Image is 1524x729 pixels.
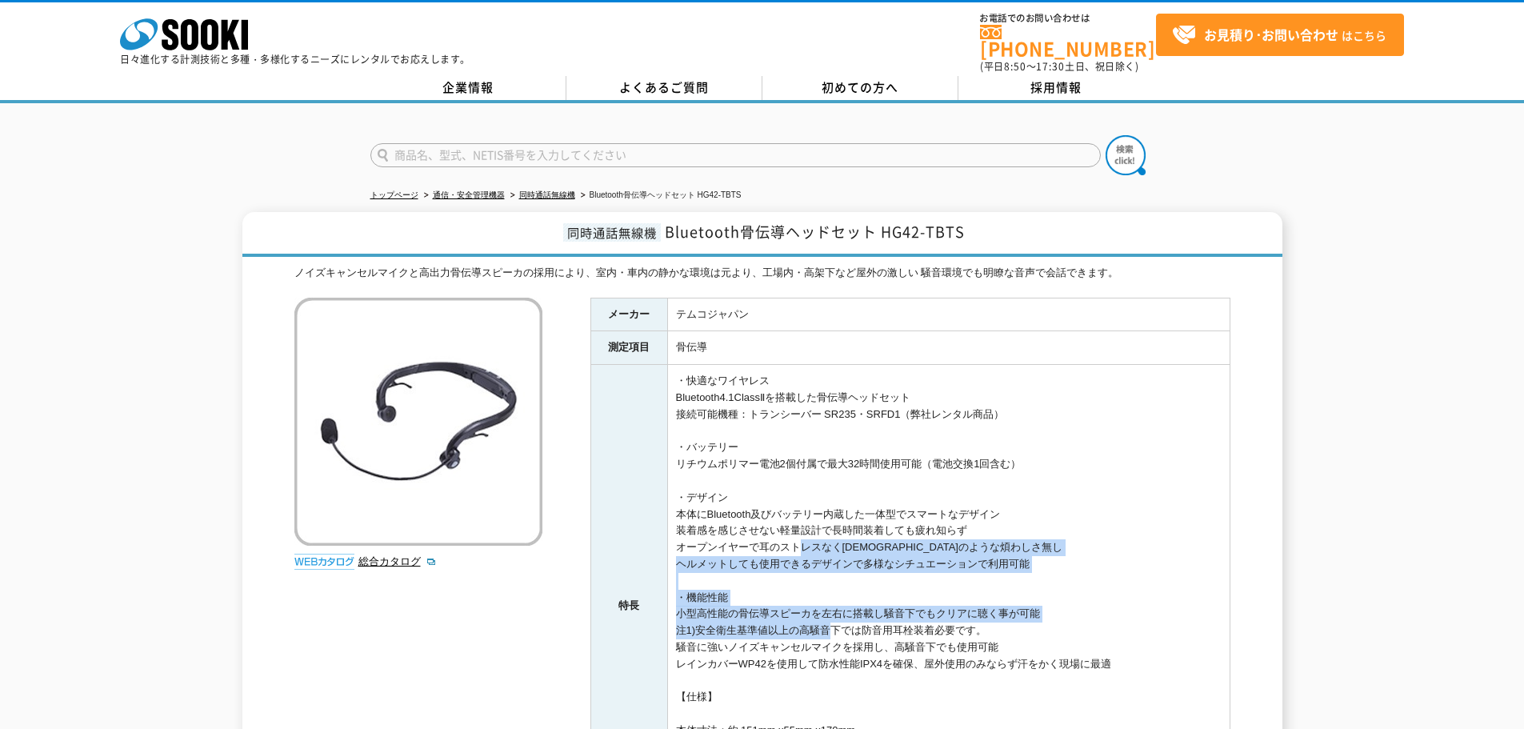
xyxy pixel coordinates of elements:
p: 日々進化する計測技術と多種・多様化するニーズにレンタルでお応えします。 [120,54,470,64]
span: 8:50 [1004,59,1026,74]
th: メーカー [590,298,667,331]
span: お電話でのお問い合わせは [980,14,1156,23]
img: webカタログ [294,554,354,570]
a: [PHONE_NUMBER] [980,25,1156,58]
img: btn_search.png [1106,135,1146,175]
td: 骨伝導 [667,331,1230,365]
a: 総合カタログ [358,555,437,567]
span: 同時通話無線機 [563,223,661,242]
a: 企業情報 [370,76,566,100]
span: 初めての方へ [822,78,898,96]
th: 測定項目 [590,331,667,365]
div: ノイズキャンセルマイクと高出力骨伝導スピーカの採用により、室内・車内の静かな環境は元より、工場内・高架下など屋外の激しい 騒音環境でも明瞭な音声で会話できます。 [294,265,1230,282]
strong: お見積り･お問い合わせ [1204,25,1338,44]
span: 17:30 [1036,59,1065,74]
span: (平日 ～ 土日、祝日除く) [980,59,1138,74]
span: はこちら [1172,23,1386,47]
a: お見積り･お問い合わせはこちら [1156,14,1404,56]
td: テムコジャパン [667,298,1230,331]
a: 初めての方へ [762,76,958,100]
input: 商品名、型式、NETIS番号を入力してください [370,143,1101,167]
a: 同時通話無線機 [519,190,575,199]
a: トップページ [370,190,418,199]
a: よくあるご質問 [566,76,762,100]
span: Bluetooth骨伝導ヘッドセット HG42-TBTS [665,221,965,242]
a: 採用情報 [958,76,1154,100]
a: 通信・安全管理機器 [433,190,505,199]
li: Bluetooth骨伝導ヘッドセット HG42-TBTS [578,187,742,204]
img: Bluetooth骨伝導ヘッドセット HG42-TBTS [294,298,542,546]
